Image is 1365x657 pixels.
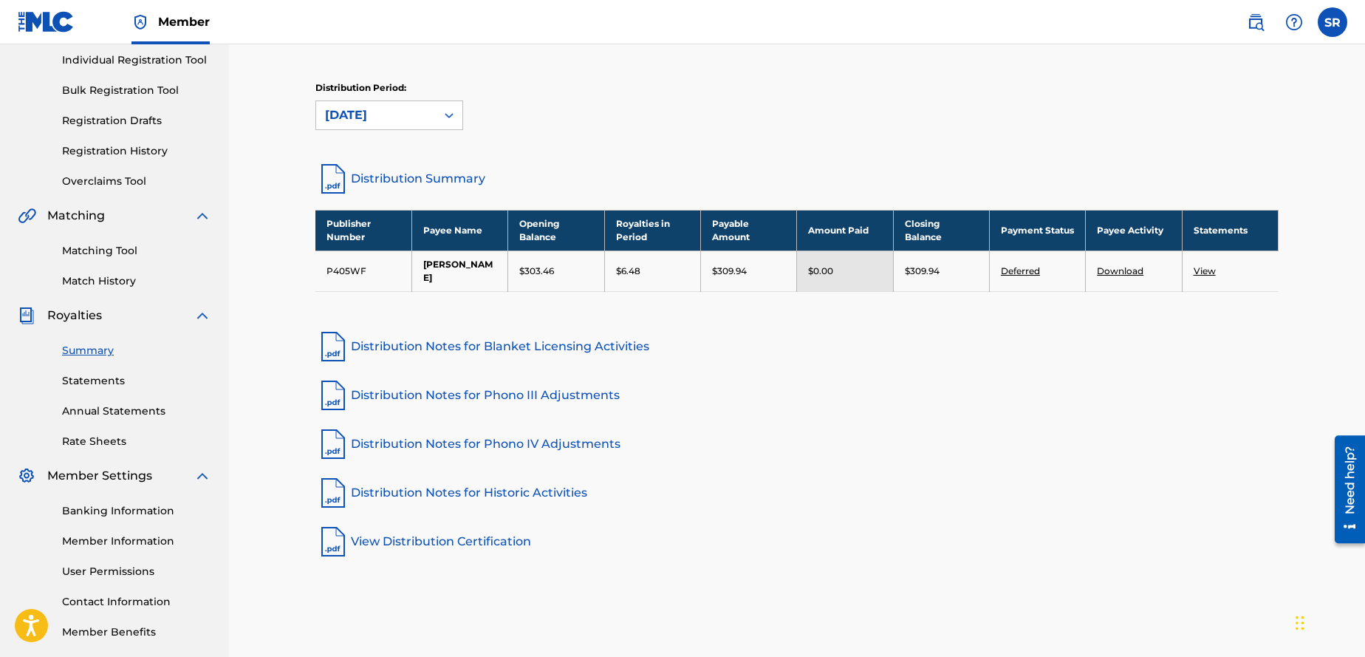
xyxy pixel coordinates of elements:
[893,210,989,251] th: Closing Balance
[1285,13,1303,31] img: help
[1086,210,1182,251] th: Payee Activity
[62,174,211,189] a: Overclaims Tool
[604,210,700,251] th: Royalties in Period
[315,329,1279,364] a: Distribution Notes for Blanket Licensing Activities
[519,265,554,278] p: $303.46
[18,207,36,225] img: Matching
[62,434,211,449] a: Rate Sheets
[1324,430,1365,549] iframe: Resource Center
[62,373,211,389] a: Statements
[62,564,211,579] a: User Permissions
[1247,13,1265,31] img: search
[62,113,211,129] a: Registration Drafts
[315,475,1279,511] a: Distribution Notes for Historic Activities
[1194,265,1216,276] a: View
[62,624,211,640] a: Member Benefits
[62,52,211,68] a: Individual Registration Tool
[315,475,351,511] img: pdf
[1182,210,1278,251] th: Statements
[1291,586,1365,657] iframe: Chat Widget
[315,378,1279,413] a: Distribution Notes for Phono III Adjustments
[47,207,105,225] span: Matching
[62,594,211,610] a: Contact Information
[158,13,210,30] span: Member
[47,307,102,324] span: Royalties
[194,467,211,485] img: expand
[62,143,211,159] a: Registration History
[712,265,747,278] p: $309.94
[315,524,351,559] img: pdf
[315,251,411,291] td: P405WF
[411,251,507,291] td: [PERSON_NAME]
[315,426,351,462] img: pdf
[325,106,427,124] div: [DATE]
[1318,7,1347,37] div: User Menu
[62,243,211,259] a: Matching Tool
[1279,7,1309,37] div: Help
[411,210,507,251] th: Payee Name
[1296,601,1304,645] div: Drag
[18,467,35,485] img: Member Settings
[315,378,351,413] img: pdf
[315,329,351,364] img: pdf
[905,265,940,278] p: $309.94
[1097,265,1143,276] a: Download
[315,161,351,197] img: distribution-summary-pdf
[508,210,604,251] th: Opening Balance
[315,524,1279,559] a: View Distribution Certification
[62,404,211,419] a: Annual Statements
[194,207,211,225] img: expand
[616,265,640,278] p: $6.48
[1241,7,1270,37] a: Public Search
[808,265,833,278] p: $0.00
[797,210,893,251] th: Amount Paid
[18,11,75,33] img: MLC Logo
[315,210,411,251] th: Publisher Number
[62,534,211,549] a: Member Information
[315,426,1279,462] a: Distribution Notes for Phono IV Adjustments
[62,83,211,98] a: Bulk Registration Tool
[194,307,211,324] img: expand
[131,13,149,31] img: Top Rightsholder
[62,273,211,289] a: Match History
[62,503,211,519] a: Banking Information
[1001,265,1040,276] a: Deferred
[47,467,152,485] span: Member Settings
[700,210,796,251] th: Payable Amount
[18,307,35,324] img: Royalties
[315,81,463,95] p: Distribution Period:
[315,161,1279,197] a: Distribution Summary
[62,343,211,358] a: Summary
[989,210,1085,251] th: Payment Status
